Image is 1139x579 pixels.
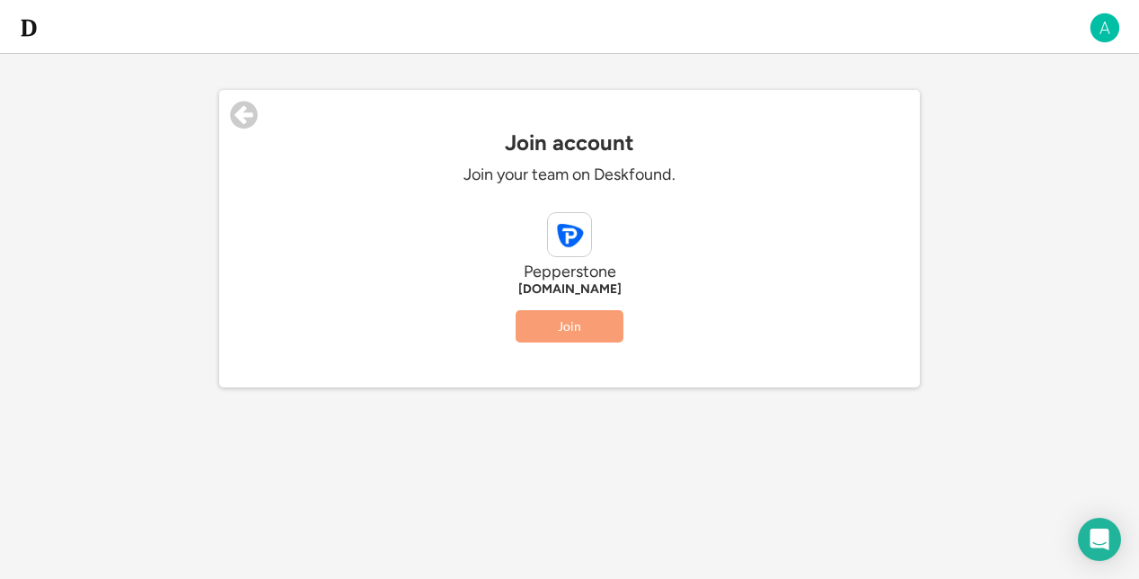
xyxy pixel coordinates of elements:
div: Pepperstone [300,262,839,282]
div: [DOMAIN_NAME] [300,282,839,297]
div: Join account [219,130,920,156]
div: Open Intercom Messenger [1078,518,1121,561]
img: d-whitebg.png [18,17,40,39]
img: pepperstone.com [548,213,591,256]
img: A.png [1089,12,1121,44]
div: Join your team on Deskfound. [300,165,839,185]
button: Join [516,310,623,343]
